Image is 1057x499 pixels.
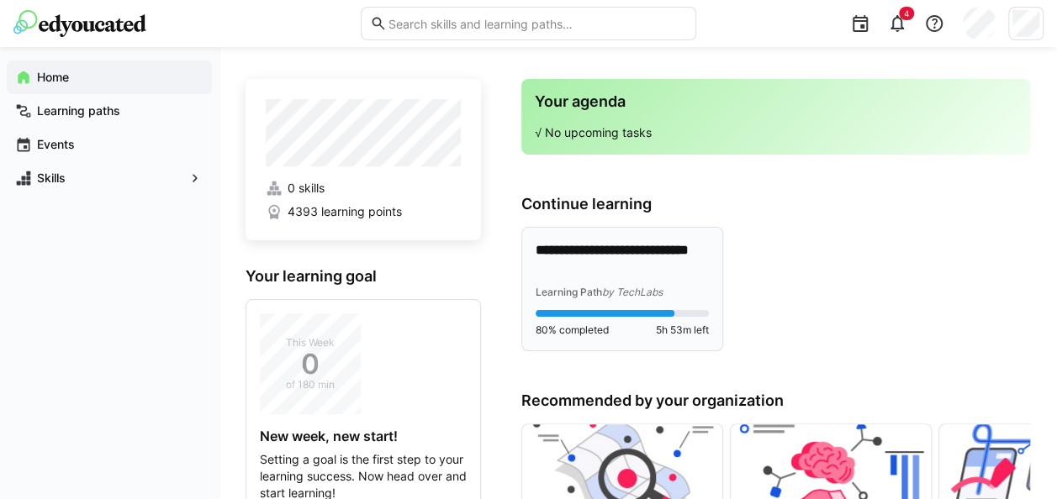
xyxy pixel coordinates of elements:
[246,267,481,286] h3: Your learning goal
[387,16,687,31] input: Search skills and learning paths…
[536,286,602,298] span: Learning Path
[288,203,402,220] span: 4393 learning points
[266,180,461,197] a: 0 skills
[602,286,663,298] span: by TechLabs
[535,124,1017,141] p: √ No upcoming tasks
[656,323,709,337] span: 5h 53m left
[260,428,467,444] h4: New week, new start!
[521,195,1030,213] h3: Continue learning
[288,180,325,197] span: 0 skills
[521,391,1030,410] h3: Recommended by your organization
[535,92,1017,111] h3: Your agenda
[904,8,909,18] span: 4
[536,323,609,337] span: 80% completed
